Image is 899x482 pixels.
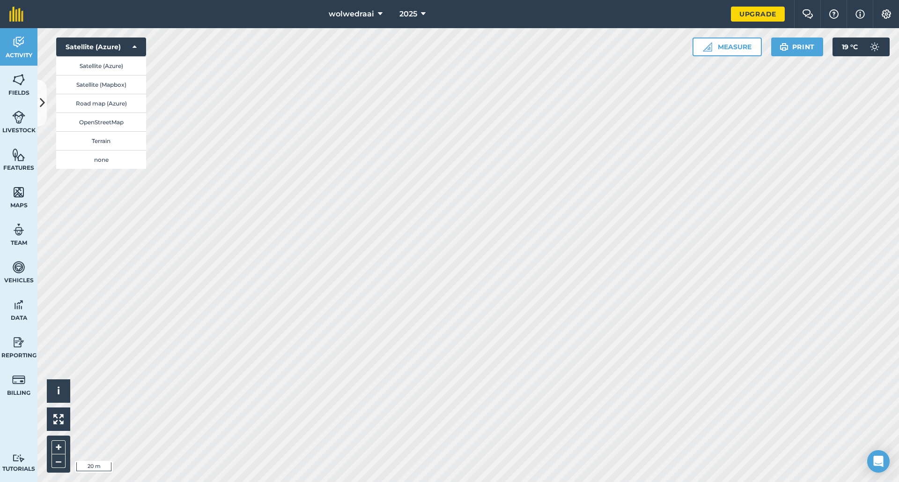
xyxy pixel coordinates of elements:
[53,414,64,424] img: Four arrows, one pointing top left, one top right, one bottom right and the last bottom left
[9,7,23,22] img: fieldmargin Logo
[842,38,858,56] span: 19 ° C
[12,185,25,199] img: svg+xml;base64,PHN2ZyB4bWxucz0iaHR0cDovL3d3dy53My5vcmcvMjAwMC9zdmciIHdpZHRoPSI1NiIgaGVpZ2h0PSI2MC...
[703,42,712,52] img: Ruler icon
[828,9,840,19] img: A question mark icon
[780,41,788,53] img: svg+xml;base64,PHN2ZyB4bWxucz0iaHR0cDovL3d3dy53My5vcmcvMjAwMC9zdmciIHdpZHRoPSIxOSIgaGVpZ2h0PSIyNC...
[52,454,66,468] button: –
[56,56,146,75] button: Satellite (Azure)
[12,373,25,387] img: svg+xml;base64,PD94bWwgdmVyc2lvbj0iMS4wIiBlbmNvZGluZz0idXRmLTgiPz4KPCEtLSBHZW5lcmF0b3I6IEFkb2JlIE...
[56,150,146,169] button: none
[881,9,892,19] img: A cog icon
[47,379,70,403] button: i
[855,8,865,20] img: svg+xml;base64,PHN2ZyB4bWxucz0iaHR0cDovL3d3dy53My5vcmcvMjAwMC9zdmciIHdpZHRoPSIxNyIgaGVpZ2h0PSIxNy...
[12,223,25,237] img: svg+xml;base64,PD94bWwgdmVyc2lvbj0iMS4wIiBlbmNvZGluZz0idXRmLTgiPz4KPCEtLSBHZW5lcmF0b3I6IEFkb2JlIE...
[12,260,25,274] img: svg+xml;base64,PD94bWwgdmVyc2lvbj0iMS4wIiBlbmNvZGluZz0idXRmLTgiPz4KPCEtLSBHZW5lcmF0b3I6IEFkb2JlIE...
[693,38,762,56] button: Measure
[56,75,146,94] button: Satellite (Mapbox)
[57,385,60,397] span: i
[12,35,25,49] img: svg+xml;base64,PD94bWwgdmVyc2lvbj0iMS4wIiBlbmNvZGluZz0idXRmLTgiPz4KPCEtLSBHZW5lcmF0b3I6IEFkb2JlIE...
[802,9,813,19] img: Two speech bubbles overlapping with the left bubble in the forefront
[833,38,890,56] button: 19 °C
[771,38,824,56] button: Print
[865,38,884,56] img: svg+xml;base64,PD94bWwgdmVyc2lvbj0iMS4wIiBlbmNvZGluZz0idXRmLTgiPz4KPCEtLSBHZW5lcmF0b3I6IEFkb2JlIE...
[12,148,25,162] img: svg+xml;base64,PHN2ZyB4bWxucz0iaHR0cDovL3d3dy53My5vcmcvMjAwMC9zdmciIHdpZHRoPSI1NiIgaGVpZ2h0PSI2MC...
[12,110,25,124] img: svg+xml;base64,PD94bWwgdmVyc2lvbj0iMS4wIiBlbmNvZGluZz0idXRmLTgiPz4KPCEtLSBHZW5lcmF0b3I6IEFkb2JlIE...
[52,440,66,454] button: +
[329,8,374,20] span: wolwedraai
[867,450,890,473] div: Open Intercom Messenger
[12,454,25,463] img: svg+xml;base64,PD94bWwgdmVyc2lvbj0iMS4wIiBlbmNvZGluZz0idXRmLTgiPz4KPCEtLSBHZW5lcmF0b3I6IEFkb2JlIE...
[56,113,146,131] button: OpenStreetMap
[12,335,25,349] img: svg+xml;base64,PD94bWwgdmVyc2lvbj0iMS4wIiBlbmNvZGluZz0idXRmLTgiPz4KPCEtLSBHZW5lcmF0b3I6IEFkb2JlIE...
[731,7,785,22] a: Upgrade
[399,8,417,20] span: 2025
[12,73,25,87] img: svg+xml;base64,PHN2ZyB4bWxucz0iaHR0cDovL3d3dy53My5vcmcvMjAwMC9zdmciIHdpZHRoPSI1NiIgaGVpZ2h0PSI2MC...
[12,298,25,312] img: svg+xml;base64,PD94bWwgdmVyc2lvbj0iMS4wIiBlbmNvZGluZz0idXRmLTgiPz4KPCEtLSBHZW5lcmF0b3I6IEFkb2JlIE...
[56,38,146,56] button: Satellite (Azure)
[56,131,146,150] button: Terrain
[56,94,146,113] button: Road map (Azure)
